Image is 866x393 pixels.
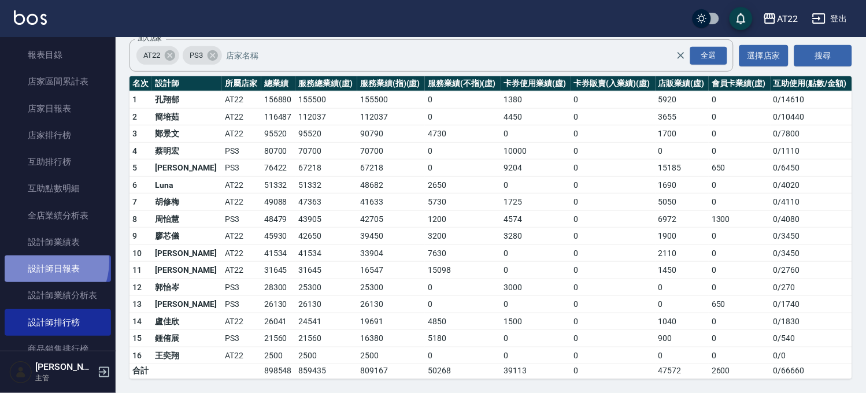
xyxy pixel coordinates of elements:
[571,296,656,313] td: 0
[222,296,261,313] td: PS3
[222,108,261,125] td: AT22
[501,76,571,91] th: 卡券使用業績(虛)
[709,296,771,313] td: 650
[771,108,852,125] td: 0 / 10440
[777,12,798,26] div: AT22
[771,160,852,177] td: 0 / 6450
[152,347,222,364] td: 王奕翔
[152,160,222,177] td: [PERSON_NAME]
[357,125,425,143] td: 90790
[425,142,501,160] td: 0
[5,309,111,336] a: 設計師排行榜
[261,176,296,194] td: 51332
[501,347,571,364] td: 0
[656,347,709,364] td: 0
[771,194,852,211] td: 0 / 4110
[132,265,142,275] span: 11
[656,279,709,296] td: 0
[357,176,425,194] td: 48682
[794,45,852,66] button: 搜尋
[357,228,425,245] td: 39450
[739,45,789,66] button: 選擇店家
[261,108,296,125] td: 116487
[709,91,771,109] td: 0
[132,163,137,172] span: 5
[656,364,709,379] td: 47572
[571,313,656,330] td: 0
[129,364,152,379] td: 合計
[295,364,357,379] td: 859435
[656,125,709,143] td: 1700
[357,262,425,279] td: 16547
[501,262,571,279] td: 0
[771,244,852,262] td: 0 / 3450
[571,176,656,194] td: 0
[261,228,296,245] td: 45930
[5,149,111,175] a: 互助排行榜
[425,160,501,177] td: 0
[183,46,222,65] div: PS3
[690,47,727,65] div: 全選
[425,194,501,211] td: 5730
[501,364,571,379] td: 39113
[709,210,771,228] td: 1300
[357,296,425,313] td: 26130
[132,351,142,360] span: 16
[425,296,501,313] td: 0
[295,91,357,109] td: 155500
[5,255,111,282] a: 設計師日報表
[709,313,771,330] td: 0
[295,76,357,91] th: 服務總業績(虛)
[730,7,753,30] button: save
[771,279,852,296] td: 0 / 270
[771,296,852,313] td: 0 / 1740
[709,142,771,160] td: 0
[295,262,357,279] td: 31645
[357,210,425,228] td: 42705
[222,244,261,262] td: AT22
[771,313,852,330] td: 0 / 1830
[152,91,222,109] td: 孔翔郁
[425,125,501,143] td: 4730
[5,336,111,362] a: 商品銷售排行榜
[501,210,571,228] td: 4574
[261,125,296,143] td: 95520
[771,210,852,228] td: 0 / 4080
[222,176,261,194] td: AT22
[295,244,357,262] td: 41534
[709,262,771,279] td: 0
[571,125,656,143] td: 0
[571,364,656,379] td: 0
[709,364,771,379] td: 2600
[656,313,709,330] td: 1040
[501,279,571,296] td: 3000
[261,244,296,262] td: 41534
[261,160,296,177] td: 76422
[132,283,142,292] span: 12
[132,112,137,121] span: 2
[771,262,852,279] td: 0 / 2760
[224,46,697,66] input: 店家名稱
[571,210,656,228] td: 0
[709,108,771,125] td: 0
[357,160,425,177] td: 67218
[222,91,261,109] td: AT22
[261,330,296,347] td: 21560
[425,279,501,296] td: 0
[295,142,357,160] td: 70700
[152,142,222,160] td: 蔡明宏
[152,210,222,228] td: 周怡慧
[501,142,571,160] td: 10000
[132,180,137,190] span: 6
[771,76,852,91] th: 互助使用(點數/金額)
[673,47,689,64] button: Clear
[571,279,656,296] td: 0
[261,194,296,211] td: 49088
[132,197,137,206] span: 7
[5,122,111,149] a: 店家排行榜
[656,210,709,228] td: 6972
[132,333,142,343] span: 15
[5,282,111,309] a: 設計師業績分析表
[152,228,222,245] td: 廖芯儀
[132,249,142,258] span: 10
